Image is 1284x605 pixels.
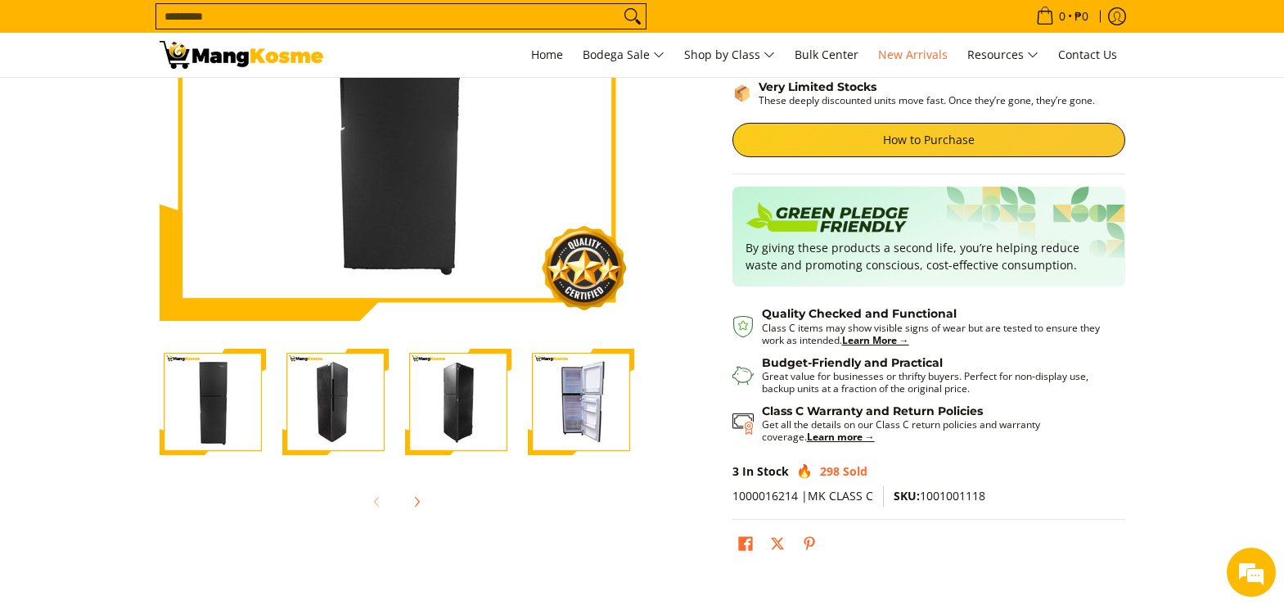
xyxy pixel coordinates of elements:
[684,45,775,65] span: Shop by Class
[523,33,571,77] a: Home
[762,322,1109,346] p: Class C items may show visible signs of wear but are tested to ensure they work as intended.
[732,463,739,479] span: 3
[894,488,920,503] span: SKU:
[1056,11,1068,22] span: 0
[746,200,909,239] img: Badge sustainability green pledge friendly
[574,33,673,77] a: Bodega Sale
[160,41,323,69] img: Condura 8.5 Cu. Ft. Negosyo Inverter Refrigerator l Mang Kosme
[959,33,1047,77] a: Resources
[894,488,985,503] span: 1001001118
[1072,11,1091,22] span: ₱0
[759,79,876,94] strong: Very Limited Stocks
[1031,7,1093,25] span: •
[1050,33,1125,77] a: Contact Us
[842,333,909,347] a: Learn More →
[798,532,821,560] a: Pin on Pinterest
[759,94,1095,106] p: These deeply discounted units move fast. Once they’re gone, they’re gone.
[1058,47,1117,62] span: Contact Us
[742,463,789,479] span: In Stock
[807,430,875,444] a: Learn more →
[528,349,634,455] img: Condura 8.4 Cu. Ft. Negosyo Inverter Refrigerator, Midnight Sapphire CTD85MNI (Class C)-4
[795,47,858,62] span: Bulk Center
[734,532,757,560] a: Share on Facebook
[619,4,646,29] button: Search
[878,47,948,62] span: New Arrivals
[746,239,1112,273] p: By giving these products a second life, you’re helping reduce waste and promoting conscious, cost...
[732,123,1125,157] a: How to Purchase
[762,355,943,370] strong: Budget-Friendly and Practical
[762,306,957,321] strong: Quality Checked and Functional
[820,463,840,479] span: 298
[531,47,563,62] span: Home
[762,418,1109,443] p: Get all the details on our Class C return policies and warranty coverage.
[340,33,1125,77] nav: Main Menu
[583,45,665,65] span: Bodega Sale
[160,349,266,455] img: Condura 8.4 Cu. Ft. Negosyo Inverter Refrigerator, Midnight Sapphire CTD85MNI (Class C)-1
[676,33,783,77] a: Shop by Class
[870,33,956,77] a: New Arrivals
[405,349,511,455] img: Condura 8.4 Cu. Ft. Negosyo Inverter Refrigerator, Midnight Sapphire CTD85MNI (Class C)-3
[843,463,867,479] span: Sold
[732,488,873,503] span: 1000016214 |MK CLASS C
[786,33,867,77] a: Bulk Center
[967,45,1038,65] span: Resources
[399,484,435,520] button: Next
[762,404,983,418] strong: Class C Warranty and Return Policies
[282,349,389,455] img: Condura 8.4 Cu. Ft. Negosyo Inverter Refrigerator, Midnight Sapphire CTD85MNI (Class C)-2
[762,370,1109,395] p: Great value for businesses or thrifty buyers. Perfect for non-display use, backup units at a frac...
[766,532,789,560] a: Post on X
